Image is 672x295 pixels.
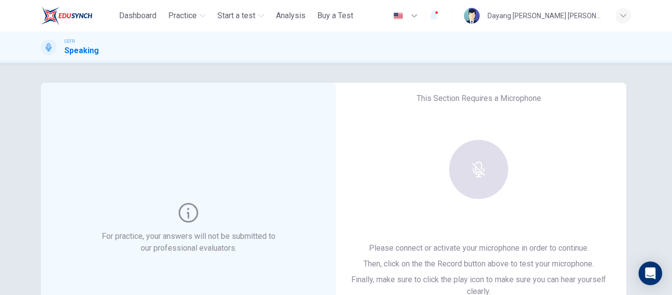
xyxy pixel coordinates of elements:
span: CEFR [64,38,75,45]
img: en [392,12,404,20]
div: Open Intercom Messenger [639,262,662,285]
button: Analysis [272,7,309,25]
button: Start a test [214,7,268,25]
span: Practice [168,10,197,22]
span: Start a test [217,10,255,22]
p: Please connect or activate your microphone in order to continue. [347,242,611,254]
button: Buy a Test [313,7,357,25]
p: Then, click on the the Record button above to test your microphone. [347,258,611,270]
span: Buy a Test [317,10,353,22]
div: Dayang [PERSON_NAME] [PERSON_NAME] [488,10,604,22]
button: Dashboard [115,7,160,25]
h6: For practice, your answers will not be submitted to our professional evaluators. [100,230,277,254]
button: Practice [164,7,210,25]
a: ELTC logo [41,6,115,26]
h6: This Section Requires a Microphone [417,93,541,104]
span: Dashboard [119,10,156,22]
span: Analysis [276,10,305,22]
h1: Speaking [64,45,99,57]
img: Profile picture [464,8,480,24]
img: ELTC logo [41,6,92,26]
